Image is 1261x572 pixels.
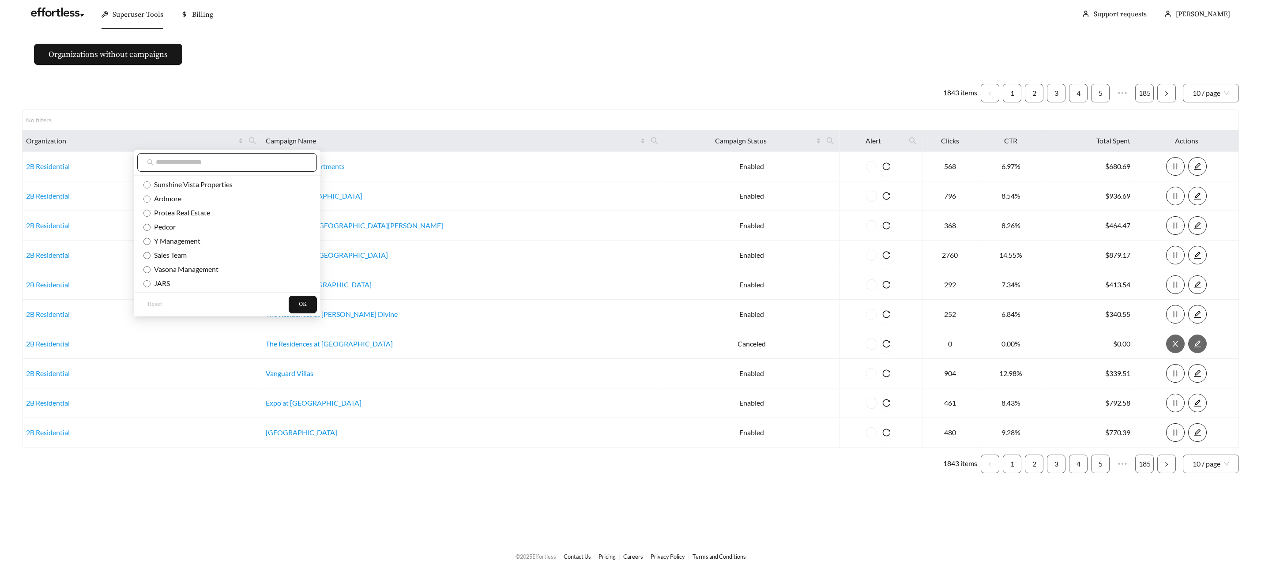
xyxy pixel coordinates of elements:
[151,180,233,188] span: Sunshine Vista Properties
[978,211,1044,241] td: 8.26%
[981,455,999,473] li: Previous Page
[1167,192,1184,200] span: pause
[978,181,1044,211] td: 8.54%
[909,137,917,145] span: search
[1189,192,1206,200] span: edit
[34,44,182,65] button: Organizations without campaigns
[26,428,70,437] a: 2B Residential
[1167,399,1184,407] span: pause
[922,329,978,359] td: 0
[1166,187,1185,205] button: pause
[1113,455,1132,473] li: Next 5 Pages
[1044,388,1134,418] td: $792.58
[1134,130,1239,152] th: Actions
[151,265,218,273] span: Vasona Management
[1044,241,1134,270] td: $879.17
[664,152,840,181] td: Enabled
[1025,455,1043,473] a: 2
[1166,423,1185,442] button: pause
[1157,455,1176,473] button: right
[1193,455,1229,473] span: 10 / page
[1188,335,1207,353] button: edit
[266,369,313,377] a: Vanguard Villas
[1189,162,1206,170] span: edit
[1044,130,1134,152] th: Total Spent
[1166,364,1185,383] button: pause
[647,134,662,148] span: search
[192,10,213,19] span: Billing
[987,91,993,96] span: left
[693,553,746,560] a: Terms and Conditions
[1166,305,1185,324] button: pause
[1069,84,1088,102] li: 4
[151,279,170,287] span: JARS
[266,399,361,407] a: Expo at [GEOGRAPHIC_DATA]
[151,222,176,231] span: Pedcor
[599,553,616,560] a: Pricing
[1113,84,1132,102] span: •••
[1188,275,1207,294] button: edit
[978,388,1044,418] td: 8.43%
[1025,84,1043,102] li: 2
[922,181,978,211] td: 796
[1092,455,1109,473] a: 5
[26,115,61,124] div: No filters
[987,462,993,467] span: left
[978,270,1044,300] td: 7.34%
[1069,455,1087,473] a: 4
[877,364,896,383] button: reload
[877,423,896,442] button: reload
[1167,251,1184,259] span: pause
[922,130,978,152] th: Clicks
[877,192,896,200] span: reload
[1166,246,1185,264] button: pause
[905,134,920,148] span: search
[266,135,639,146] span: Campaign Name
[1188,428,1207,437] a: edit
[1193,84,1229,102] span: 10 / page
[1188,246,1207,264] button: edit
[877,222,896,230] span: reload
[1188,221,1207,230] a: edit
[877,216,896,235] button: reload
[664,359,840,388] td: Enabled
[266,339,393,348] a: The Residences at [GEOGRAPHIC_DATA]
[1166,216,1185,235] button: pause
[664,241,840,270] td: Enabled
[922,241,978,270] td: 2760
[978,130,1044,152] th: CTR
[26,339,70,348] a: 2B Residential
[978,418,1044,448] td: 9.28%
[1167,369,1184,377] span: pause
[1025,84,1043,102] a: 2
[1189,251,1206,259] span: edit
[978,359,1044,388] td: 12.98%
[1047,455,1065,473] a: 3
[1091,84,1110,102] li: 5
[1188,399,1207,407] a: edit
[1188,423,1207,442] button: edit
[1188,187,1207,205] button: edit
[978,241,1044,270] td: 14.55%
[299,300,307,309] span: OK
[1189,281,1206,289] span: edit
[877,340,896,348] span: reload
[1092,84,1109,102] a: 5
[1113,84,1132,102] li: Next 5 Pages
[877,275,896,294] button: reload
[1164,91,1169,96] span: right
[151,208,210,217] span: Protea Real Estate
[1069,84,1087,102] a: 4
[877,335,896,353] button: reload
[564,553,591,560] a: Contact Us
[1157,84,1176,102] button: right
[981,84,999,102] li: Previous Page
[1135,84,1154,102] li: 185
[1166,157,1185,176] button: pause
[877,251,896,259] span: reload
[922,359,978,388] td: 904
[151,251,187,259] span: Sales Team
[664,418,840,448] td: Enabled
[1189,222,1206,230] span: edit
[266,221,443,230] a: The Signature at [GEOGRAPHIC_DATA][PERSON_NAME]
